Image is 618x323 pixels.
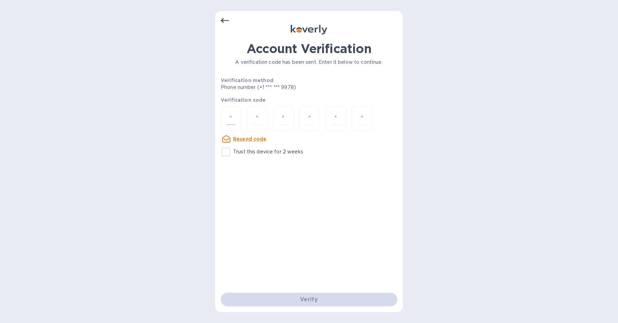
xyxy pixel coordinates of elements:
p: Trust this device for 2 weeks [233,148,303,155]
h1: Account Verification [221,41,397,56]
p: Verification code [221,97,397,103]
p: Phone number (+1 *** *** 9978) [221,84,349,91]
u: Resend code [233,136,267,142]
p: A verification code has been sent. Enter it below to continue. [221,59,397,66]
b: Verification method [221,78,273,83]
